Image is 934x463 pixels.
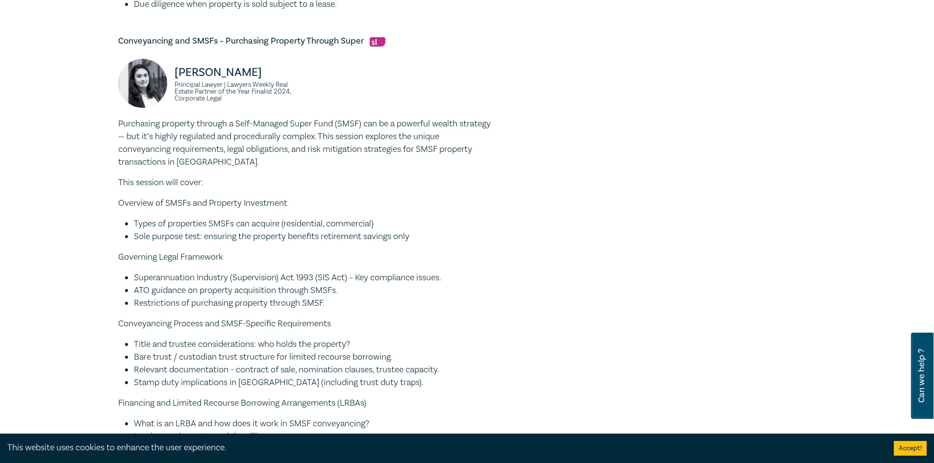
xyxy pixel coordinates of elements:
[118,35,491,47] h5: Conveyancing and SMSFs – Purchasing Property Through Super
[118,118,491,169] p: Purchasing property through a Self-Managed Super Fund (SMSF) can be a powerful wealth strategy — ...
[118,397,491,410] p: Financing and Limited Recourse Borrowing Arrangements (LRBAs)
[118,59,167,108] img: Zohra Ali
[370,37,385,47] img: Substantive Law
[894,441,927,456] button: Accept cookies
[118,197,491,210] p: Overview of SMSFs and Property Investment
[134,230,491,243] li: Sole purpose test: ensuring the property benefits retirement savings only
[118,317,491,330] p: Conveyancing Process and SMSF-Specific Requirements
[134,218,491,230] li: Types of properties SMSFs can acquire (residential, commercial)
[118,176,491,189] p: This session will cover:
[134,430,491,443] li: Lender requirements and due diligence.
[134,364,491,376] li: Relevant documentation - contract of sale, nomination clauses, trustee capacity.
[134,297,491,310] li: Restrictions of purchasing property through SMSF.
[134,338,491,351] li: Title and trustee considerations: who holds the property?
[7,441,879,454] div: This website uses cookies to enhance the user experience.
[134,351,491,364] li: Bare trust / custodian trust structure for limited recourse borrowing.
[175,65,299,80] p: [PERSON_NAME]
[134,284,491,297] li: ATO guidance on property acquisition through SMSFs.
[134,417,491,430] li: What is an LRBA and how does it work in SMSF conveyancing?
[917,339,926,413] span: Can we help ?
[134,271,491,284] li: Superannuation Industry (Supervision) Act 1993 (SIS Act) – Key compliance issues.
[118,251,491,264] p: Governing Legal Framework
[175,81,299,102] small: Principal Lawyer | Lawyers Weekly Real Estate Partner of the Year Finalist 2024, Corporate Legal
[134,376,491,389] li: Stamp duty implications in [GEOGRAPHIC_DATA] (including trust duty traps).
